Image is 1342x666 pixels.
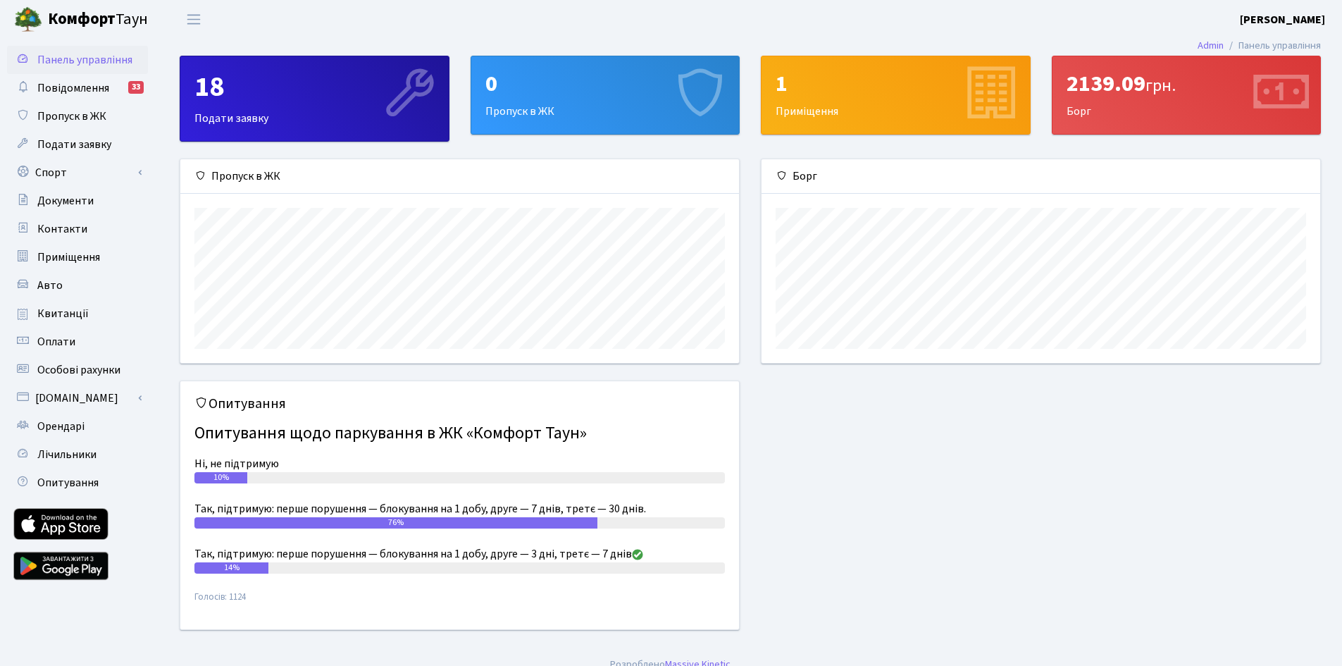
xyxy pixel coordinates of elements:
[1198,38,1224,53] a: Admin
[176,8,211,31] button: Переключити навігацію
[7,130,148,159] a: Подати заявку
[1052,56,1321,134] div: Борг
[37,362,120,378] span: Особові рахунки
[37,109,106,124] span: Пропуск в ЖК
[37,137,111,152] span: Подати заявку
[1145,73,1176,98] span: грн.
[14,6,42,34] img: logo.png
[1240,12,1325,27] b: [PERSON_NAME]
[37,221,87,237] span: Контакти
[471,56,740,134] div: Пропуск в ЖК
[194,545,725,562] div: Так, підтримую: перше порушення — блокування на 1 добу, друге — 3 дні, третє — 7 днів
[7,412,148,440] a: Орендарі
[180,159,739,194] div: Пропуск в ЖК
[194,500,725,517] div: Так, підтримую: перше порушення — блокування на 1 добу, друге — 7 днів, третє — 30 днів.
[7,271,148,300] a: Авто
[37,278,63,293] span: Авто
[762,56,1030,134] div: Приміщення
[194,517,597,529] div: 76%
[7,300,148,328] a: Квитанції
[194,455,725,472] div: Ні, не підтримую
[485,70,726,97] div: 0
[48,8,116,30] b: Комфорт
[7,469,148,497] a: Опитування
[7,102,148,130] a: Пропуск в ЖК
[37,249,100,265] span: Приміщення
[37,419,85,434] span: Орендарі
[1240,11,1325,28] a: [PERSON_NAME]
[48,8,148,32] span: Таун
[37,334,75,350] span: Оплати
[7,243,148,271] a: Приміщення
[37,475,99,491] span: Опитування
[1067,70,1307,97] div: 2139.09
[180,56,449,141] div: Подати заявку
[128,81,144,94] div: 33
[7,440,148,469] a: Лічильники
[37,447,97,462] span: Лічильники
[194,70,435,104] div: 18
[37,306,89,321] span: Квитанції
[194,418,725,450] h4: Опитування щодо паркування в ЖК «Комфорт Таун»
[7,356,148,384] a: Особові рахунки
[761,56,1031,135] a: 1Приміщення
[194,591,725,615] small: Голосів: 1124
[762,159,1320,194] div: Борг
[37,80,109,96] span: Повідомлення
[7,328,148,356] a: Оплати
[1224,38,1321,54] li: Панель управління
[7,384,148,412] a: [DOMAIN_NAME]
[194,562,268,574] div: 14%
[7,46,148,74] a: Панель управління
[37,193,94,209] span: Документи
[194,472,247,483] div: 10%
[180,56,449,142] a: 18Подати заявку
[1176,31,1342,61] nav: breadcrumb
[7,159,148,187] a: Спорт
[7,74,148,102] a: Повідомлення33
[7,215,148,243] a: Контакти
[37,52,132,68] span: Панель управління
[471,56,740,135] a: 0Пропуск в ЖК
[194,395,725,412] h5: Опитування
[7,187,148,215] a: Документи
[776,70,1016,97] div: 1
